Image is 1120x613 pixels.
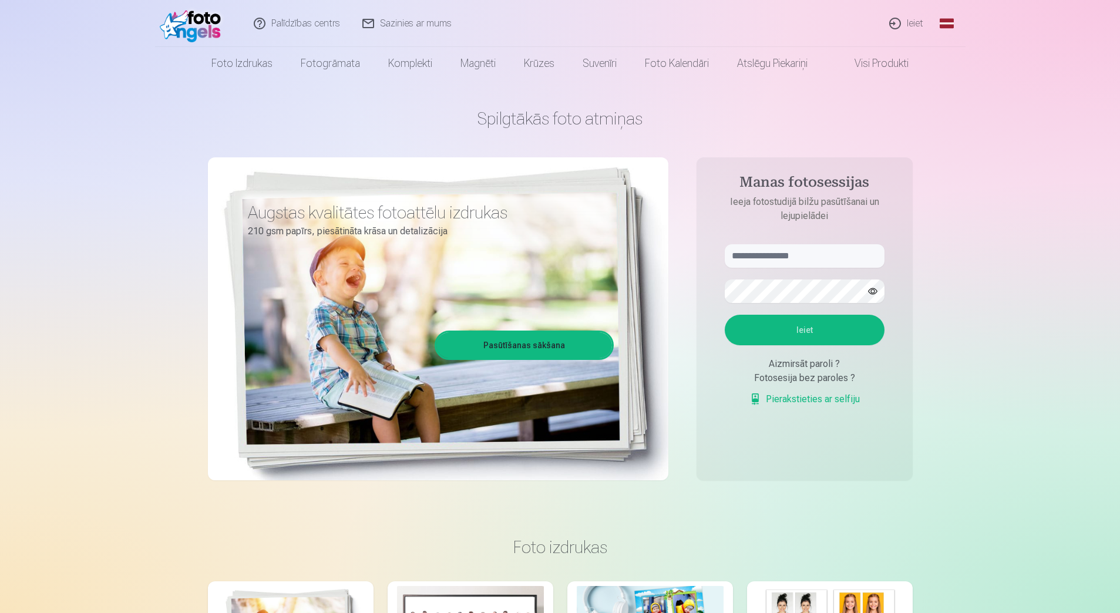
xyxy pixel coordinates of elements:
[822,47,923,80] a: Visi produkti
[446,47,510,80] a: Magnēti
[749,392,860,406] a: Pierakstieties ar selfiju
[374,47,446,80] a: Komplekti
[569,47,631,80] a: Suvenīri
[631,47,723,80] a: Foto kalendāri
[287,47,374,80] a: Fotogrāmata
[723,47,822,80] a: Atslēgu piekariņi
[725,357,884,371] div: Aizmirsāt paroli ?
[436,332,612,358] a: Pasūtīšanas sākšana
[208,108,913,129] h1: Spilgtākās foto atmiņas
[725,315,884,345] button: Ieiet
[248,202,605,223] h3: Augstas kvalitātes fotoattēlu izdrukas
[248,223,605,240] p: 210 gsm papīrs, piesātināta krāsa un detalizācija
[217,537,903,558] h3: Foto izdrukas
[713,195,896,223] p: Ieeja fotostudijā bilžu pasūtīšanai un lejupielādei
[197,47,287,80] a: Foto izdrukas
[510,47,569,80] a: Krūzes
[713,174,896,195] h4: Manas fotosessijas
[725,371,884,385] div: Fotosesija bez paroles ?
[160,5,227,42] img: /fa1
